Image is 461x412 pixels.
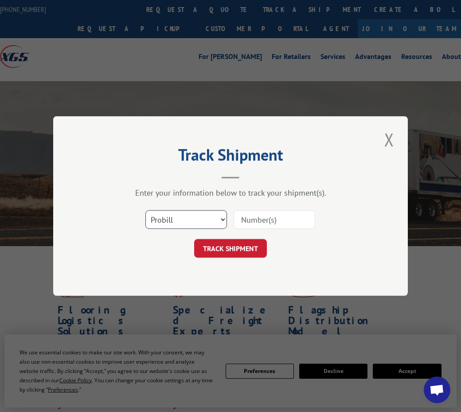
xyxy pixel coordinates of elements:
[98,149,363,165] h2: Track Shipment
[234,210,315,229] input: Number(s)
[194,239,267,258] button: TRACK SHIPMENT
[424,377,450,403] a: Open chat
[382,127,397,152] button: Close modal
[98,188,363,198] div: Enter your information below to track your shipment(s).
